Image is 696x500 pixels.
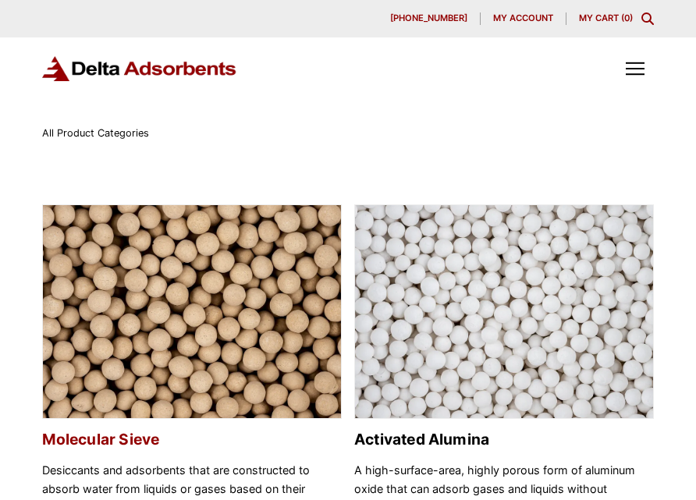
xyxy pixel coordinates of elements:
h2: Molecular Sieve [42,431,342,449]
div: Toggle Off Canvas Content [616,50,654,87]
a: My account [481,12,566,25]
a: [PHONE_NUMBER] [378,12,481,25]
span: [PHONE_NUMBER] [390,14,467,23]
img: Molecular Sieve [43,205,341,420]
img: Activated Alumina [355,205,653,420]
div: Toggle Modal Content [641,12,654,25]
a: My Cart (0) [579,12,633,23]
h2: Activated Alumina [354,431,654,449]
span: My account [493,14,553,23]
span: 0 [624,12,630,23]
span: All Product Categories [42,127,149,139]
img: Delta Adsorbents [42,56,237,82]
